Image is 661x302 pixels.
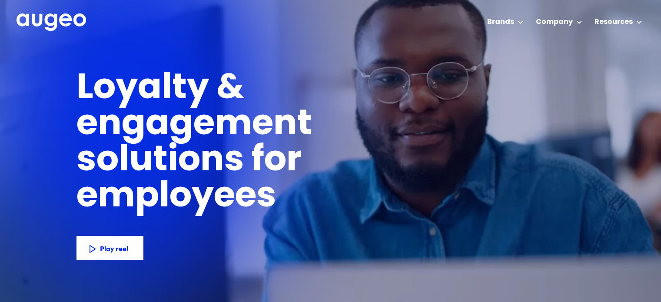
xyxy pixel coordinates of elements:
[76,71,452,179] h1: Loyalty & engagement solutions for
[76,236,143,260] a: Play reel
[76,179,292,216] h1: employees
[595,17,633,27] div: Resources
[17,13,86,31] img: Augeo's full logo in white.
[536,17,573,27] div: Company
[17,13,86,32] a: home
[487,17,514,27] div: Brands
